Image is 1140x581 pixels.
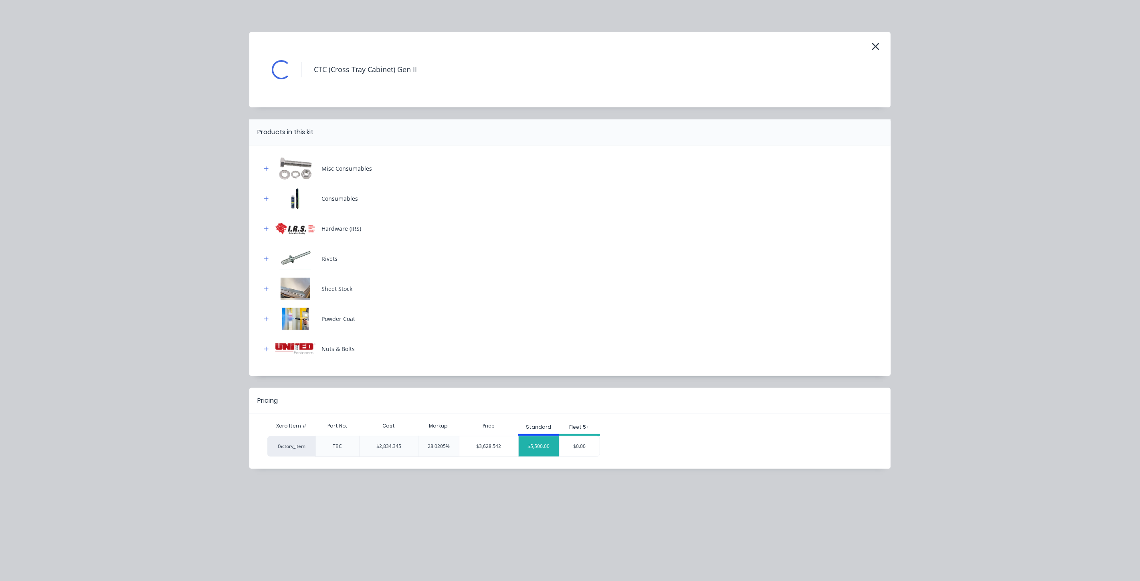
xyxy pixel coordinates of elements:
[301,62,417,77] h4: CTC (Cross Tray Cabinet) Gen II
[257,127,313,137] div: Products in this kit
[321,416,353,436] div: Part No.
[267,418,315,434] div: Xero Item #
[333,443,342,450] div: TBC
[275,157,315,180] img: Misc Consumables
[560,436,600,456] div: $0.00
[418,436,459,457] div: 28.0205%
[321,345,355,353] div: Nuts & Bolts
[267,436,315,457] div: factory_item
[321,315,355,323] div: Powder Coat
[321,224,361,233] div: Hardware (IRS)
[359,436,418,457] div: $2,834.345
[275,248,315,270] img: Rivets
[570,424,590,431] div: Fleet 5+
[275,278,315,300] img: Sheet Stock
[275,188,315,210] img: Consumables
[257,396,278,405] div: Pricing
[275,338,315,360] img: Nuts & Bolts
[359,418,418,434] div: Cost
[418,418,459,434] div: Markup
[519,436,559,456] div: $5,500.00
[526,424,551,431] div: Standard
[321,254,338,263] div: Rivets
[321,164,372,173] div: Misc Consumables
[275,218,315,240] img: Hardware (IRS)
[321,194,358,203] div: Consumables
[459,436,518,456] div: $3,628.542
[459,418,518,434] div: Price
[321,284,352,293] div: Sheet Stock
[275,308,315,330] img: Powder Coat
